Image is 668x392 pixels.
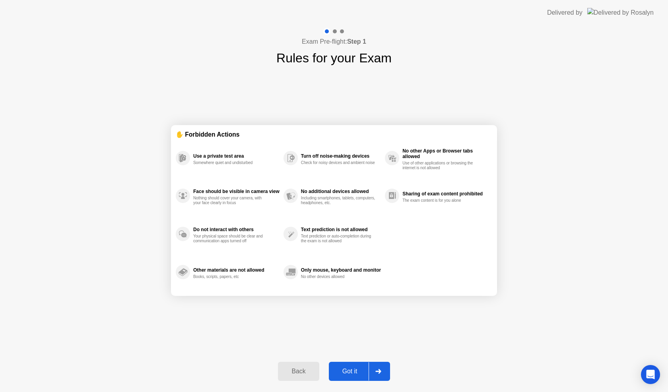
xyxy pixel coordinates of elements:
[547,8,583,17] div: Delivered by
[301,227,381,232] div: Text prediction is not allowed
[331,368,369,375] div: Got it
[193,153,280,159] div: Use a private test area
[193,189,280,194] div: Face should be visible in camera view
[193,234,268,243] div: Your physical space should be clear and communication apps turned off
[301,234,376,243] div: Text prediction or auto-completion during the exam is not allowed
[280,368,317,375] div: Back
[193,196,268,205] div: Nothing should cover your camera, with your face clearly in focus
[278,362,319,381] button: Back
[301,274,376,279] div: No other devices allowed
[301,267,381,273] div: Only mouse, keyboard and monitor
[641,365,660,384] div: Open Intercom Messenger
[402,161,478,170] div: Use of other applications or browsing the internet is not allowed
[402,148,488,159] div: No other Apps or Browser tabs allowed
[193,227,280,232] div: Do not interact with others
[301,160,376,165] div: Check for noisy devices and ambient noise
[193,160,268,165] div: Somewhere quiet and undisturbed
[402,191,488,197] div: Sharing of exam content prohibited
[587,8,654,17] img: Delivered by Rosalyn
[176,130,492,139] div: ✋ Forbidden Actions
[329,362,390,381] button: Got it
[276,48,392,68] h1: Rules for your Exam
[193,274,268,279] div: Books, scripts, papers, etc
[301,196,376,205] div: Including smartphones, tablets, computers, headphones, etc.
[347,38,366,45] b: Step 1
[402,198,478,203] div: The exam content is for you alone
[302,37,366,46] h4: Exam Pre-flight:
[193,267,280,273] div: Other materials are not allowed
[301,153,381,159] div: Turn off noise-making devices
[301,189,381,194] div: No additional devices allowed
